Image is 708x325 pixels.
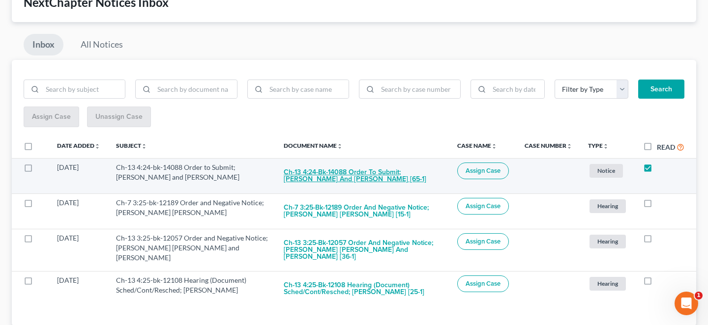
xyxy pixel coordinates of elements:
[72,34,132,55] a: All Notices
[638,80,684,99] button: Search
[108,193,276,229] td: Ch-7 3:25-bk-12189 Order and Negative Notice; [PERSON_NAME] [PERSON_NAME]
[457,198,509,215] button: Assign Case
[284,198,442,224] button: Ch-7 3:25-bk-12189 Order and Negative Notice; [PERSON_NAME] [PERSON_NAME] [15-1]
[590,277,626,290] span: Hearing
[525,142,572,149] a: Case Numberunfold_more
[284,142,343,149] a: Document Nameunfold_more
[466,202,501,210] span: Assign Case
[378,80,460,99] input: Search by case number
[49,229,108,271] td: [DATE]
[108,158,276,193] td: Ch-13 4:24-bk-14088 Order to Submit; [PERSON_NAME] and [PERSON_NAME]
[489,80,544,99] input: Search by date
[457,275,509,292] button: Assign Case
[284,162,442,189] button: Ch-13 4:24-bk-14088 Order to Submit; [PERSON_NAME] and [PERSON_NAME] [65-1]
[457,142,497,149] a: Case Nameunfold_more
[590,164,623,177] span: Notice
[466,280,501,288] span: Assign Case
[141,143,147,149] i: unfold_more
[284,233,442,267] button: Ch-13 3:25-bk-12057 Order and Negative Notice; [PERSON_NAME] [PERSON_NAME] and [PERSON_NAME] [36-1]
[108,271,276,306] td: Ch-13 4:25-bk-12108 Hearing (Document) Sched/Cont/Resched; [PERSON_NAME]
[695,292,703,299] span: 1
[457,233,509,250] button: Assign Case
[603,143,609,149] i: unfold_more
[457,162,509,179] button: Assign Case
[491,143,497,149] i: unfold_more
[466,167,501,175] span: Assign Case
[566,143,572,149] i: unfold_more
[49,193,108,229] td: [DATE]
[588,233,627,249] a: Hearing
[590,199,626,213] span: Hearing
[49,158,108,193] td: [DATE]
[588,198,627,214] a: Hearing
[284,275,442,302] button: Ch-13 4:25-bk-12108 Hearing (Document) Sched/Cont/Resched; [PERSON_NAME] [25-1]
[49,271,108,306] td: [DATE]
[42,80,125,99] input: Search by subject
[24,34,63,55] a: Inbox
[466,238,501,245] span: Assign Case
[94,143,100,149] i: unfold_more
[590,235,626,248] span: Hearing
[588,162,627,179] a: Notice
[675,292,698,315] iframe: Intercom live chat
[154,80,236,99] input: Search by document name
[116,142,147,149] a: Subjectunfold_more
[588,275,627,292] a: Hearing
[337,143,343,149] i: unfold_more
[57,142,100,149] a: Date Addedunfold_more
[588,142,609,149] a: Typeunfold_more
[108,229,276,271] td: Ch-13 3:25-bk-12057 Order and Negative Notice; [PERSON_NAME] [PERSON_NAME] and [PERSON_NAME]
[266,80,349,99] input: Search by case name
[657,142,675,152] label: Read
